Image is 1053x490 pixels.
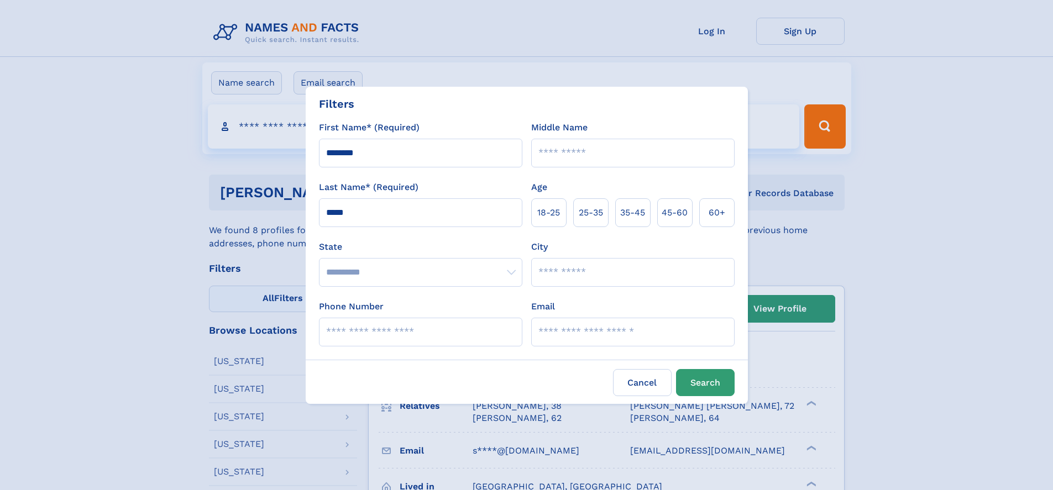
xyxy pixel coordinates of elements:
label: Middle Name [531,121,588,134]
span: 18‑25 [537,206,560,219]
label: First Name* (Required) [319,121,420,134]
button: Search [676,369,735,396]
label: Phone Number [319,300,384,313]
label: Email [531,300,555,313]
label: Last Name* (Required) [319,181,418,194]
span: 60+ [709,206,725,219]
span: 45‑60 [662,206,688,219]
span: 25‑35 [579,206,603,219]
label: City [531,240,548,254]
label: State [319,240,522,254]
span: 35‑45 [620,206,645,219]
label: Cancel [613,369,672,396]
label: Age [531,181,547,194]
div: Filters [319,96,354,112]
